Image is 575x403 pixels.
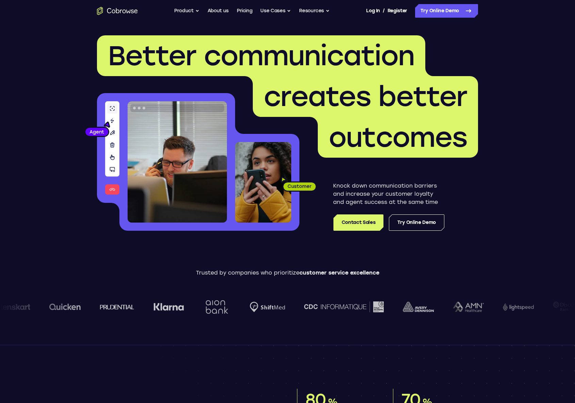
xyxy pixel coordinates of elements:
[388,4,407,18] a: Register
[299,269,379,276] span: customer service excellence
[329,121,467,154] span: outcomes
[108,39,414,72] span: Better communication
[453,302,483,312] img: AMN Healthcare
[304,301,383,312] img: CDC Informatique
[415,4,478,18] a: Try Online Demo
[203,293,230,321] img: Aion Bank
[97,7,138,15] a: Go to the home page
[383,7,385,15] span: /
[235,142,291,223] img: A customer holding their phone
[333,214,383,231] a: Contact Sales
[100,304,134,310] img: prudential
[249,302,285,312] img: Shiftmed
[237,4,252,18] a: Pricing
[366,4,380,18] a: Log In
[333,182,444,206] p: Knock down communication barriers and increase your customer loyalty and agent success at the sam...
[260,4,291,18] button: Use Cases
[128,101,227,223] img: A customer support agent talking on the phone
[264,80,467,113] span: creates better
[389,214,444,231] a: Try Online Demo
[208,4,229,18] a: About us
[153,303,184,311] img: Klarna
[299,4,330,18] button: Resources
[402,302,433,312] img: avery-dennison
[174,4,199,18] button: Product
